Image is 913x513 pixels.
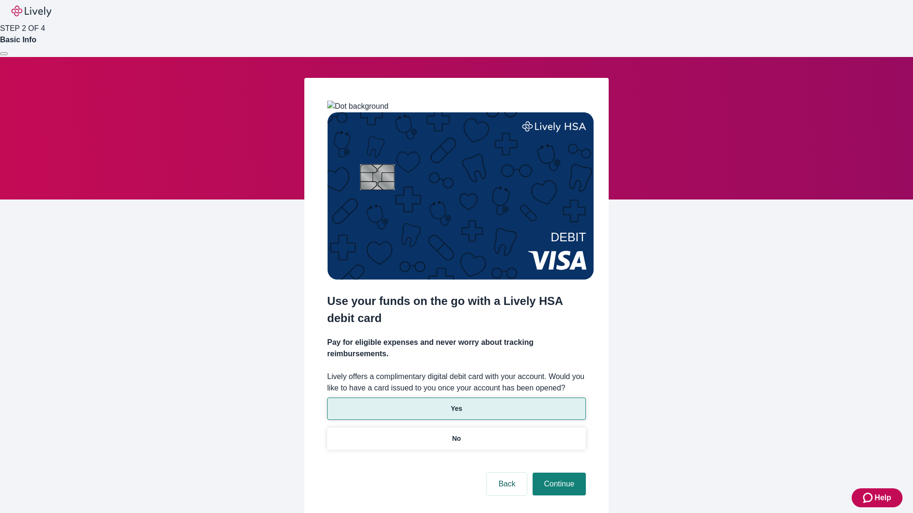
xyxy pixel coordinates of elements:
[874,492,891,503] span: Help
[327,101,389,112] img: Dot background
[487,473,527,495] button: Back
[327,427,586,450] button: No
[327,293,586,327] h2: Use your funds on the go with a Lively HSA debit card
[327,371,586,394] label: Lively offers a complimentary digital debit card with your account. Would you like to have a card...
[852,488,903,507] button: Zendesk support iconHelp
[533,473,586,495] button: Continue
[327,112,594,280] img: Debit card
[327,398,586,420] button: Yes
[452,434,461,444] p: No
[451,404,462,414] p: Yes
[327,337,586,360] h4: Pay for eligible expenses and never worry about tracking reimbursements.
[11,6,51,17] img: Lively
[863,492,874,503] svg: Zendesk support icon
